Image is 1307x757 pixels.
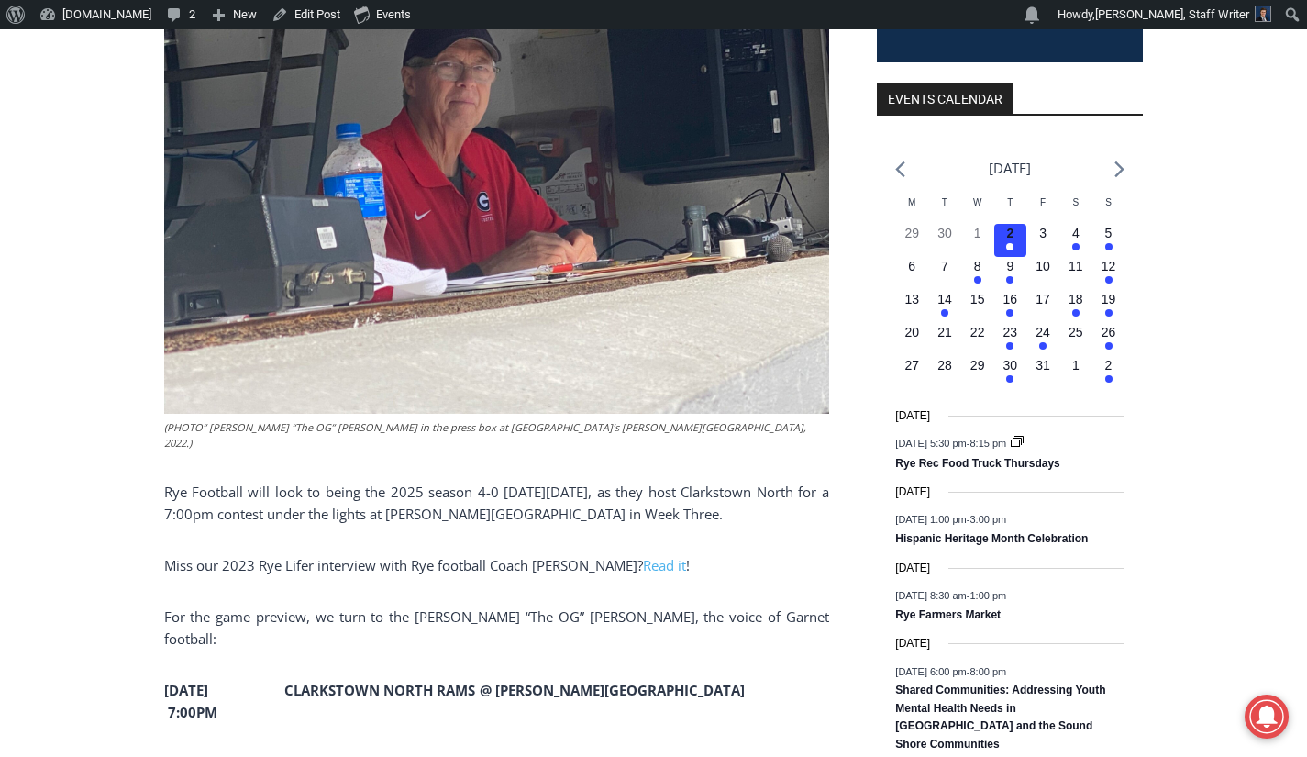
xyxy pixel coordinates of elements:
time: 21 [937,325,952,340]
span: [DATE] 6:00 pm [895,665,966,676]
time: 30 [1003,358,1018,373]
time: 12 [1102,259,1116,273]
button: 11 [1059,257,1092,290]
em: Has events [1006,276,1013,284]
button: 4 Has events [1059,224,1092,257]
a: Rye Rec Food Truck Thursdays [895,457,1059,472]
time: 6 [908,259,915,273]
em: Has events [1006,309,1013,317]
time: [DATE] [895,484,930,501]
em: Has events [1105,309,1113,317]
button: 24 Has events [1026,323,1059,356]
span: 1:00 pm [969,589,1006,600]
button: 14 Has events [928,290,961,323]
button: 12 Has events [1092,257,1125,290]
time: 1 [974,226,981,240]
button: 29 [895,224,928,257]
time: 4 [1072,226,1080,240]
li: [DATE] [989,156,1031,181]
em: Has events [1072,243,1080,250]
time: 26 [1102,325,1116,340]
button: 8 Has events [961,257,994,290]
time: 25 [1069,325,1083,340]
button: 21 [928,323,961,356]
time: 23 [1003,325,1018,340]
time: 13 [904,292,919,306]
div: Monday [895,195,928,224]
span: 3:00 pm [969,514,1006,525]
span: T [942,197,947,207]
em: Has events [1105,342,1113,350]
div: Tuesday [928,195,961,224]
time: 22 [970,325,985,340]
time: 3 [1039,226,1047,240]
strong: CLARKSTOWN NORTH RAMS @ [PERSON_NAME][GEOGRAPHIC_DATA] 7:00PM [164,681,829,721]
button: 3 [1026,224,1059,257]
div: Friday [1026,195,1059,224]
time: 17 [1036,292,1050,306]
strong: [DATE] [164,681,208,699]
button: 26 Has events [1092,323,1125,356]
button: 2 Has events [994,224,1027,257]
button: 20 [895,323,928,356]
a: Shared Communities: Addressing Youth Mental Health Needs in [GEOGRAPHIC_DATA] and the Sound Shore... [895,684,1105,751]
p: Rye Football will look to being the 2025 season 4-0 [DATE][DATE], as they host Clarkstown North f... [164,481,829,525]
span: 8:15 pm [969,438,1006,449]
em: Has events [1072,309,1080,317]
span: T [1007,197,1013,207]
button: 10 [1026,257,1059,290]
span: M [908,197,915,207]
em: Has events [974,276,981,284]
time: - [895,514,1006,525]
button: 25 [1059,323,1092,356]
time: 14 [937,292,952,306]
span: F [1040,197,1046,207]
time: - [895,438,1009,449]
time: 11 [1069,259,1083,273]
time: 5 [1105,226,1113,240]
button: 18 Has events [1059,290,1092,323]
time: 19 [1102,292,1116,306]
button: 9 Has events [994,257,1027,290]
button: 22 [961,323,994,356]
button: 30 Has events [994,356,1027,389]
button: 29 [961,356,994,389]
time: - [895,589,1006,600]
span: 8:00 pm [969,665,1006,676]
button: 31 [1026,356,1059,389]
button: 28 [928,356,961,389]
time: 9 [1006,259,1013,273]
h2: Events Calendar [877,83,1013,114]
time: 18 [1069,292,1083,306]
span: [DATE] 5:30 pm [895,438,966,449]
time: 2 [1006,226,1013,240]
button: 5 Has events [1092,224,1125,257]
time: 29 [904,226,919,240]
time: - [895,665,1006,676]
em: Has events [1105,243,1113,250]
button: 27 [895,356,928,389]
time: 7 [941,259,948,273]
time: 8 [974,259,981,273]
button: 2 Has events [1092,356,1125,389]
time: 31 [1036,358,1050,373]
time: [DATE] [895,560,930,577]
span: S [1105,197,1112,207]
time: 29 [970,358,985,373]
em: Has events [1006,342,1013,350]
time: 27 [904,358,919,373]
time: 1 [1072,358,1080,373]
button: 1 [1059,356,1092,389]
em: Has events [1039,342,1047,350]
em: Has events [1105,276,1113,284]
div: Sunday [1092,195,1125,224]
div: Wednesday [961,195,994,224]
em: Has events [941,309,948,317]
time: 24 [1036,325,1050,340]
p: For the game preview, we turn to the [PERSON_NAME] “The OG” [PERSON_NAME], the voice of Garnet fo... [164,606,829,650]
button: 30 [928,224,961,257]
button: 13 [895,290,928,323]
p: Miss our 2023 Rye Lifer interview with Rye football Coach [PERSON_NAME]? ! [164,554,829,576]
figcaption: (PHOTO” [PERSON_NAME] “The OG” [PERSON_NAME] in the press box at [GEOGRAPHIC_DATA]’s [PERSON_NAME... [164,419,829,451]
span: [PERSON_NAME], Staff Writer [1095,7,1249,21]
